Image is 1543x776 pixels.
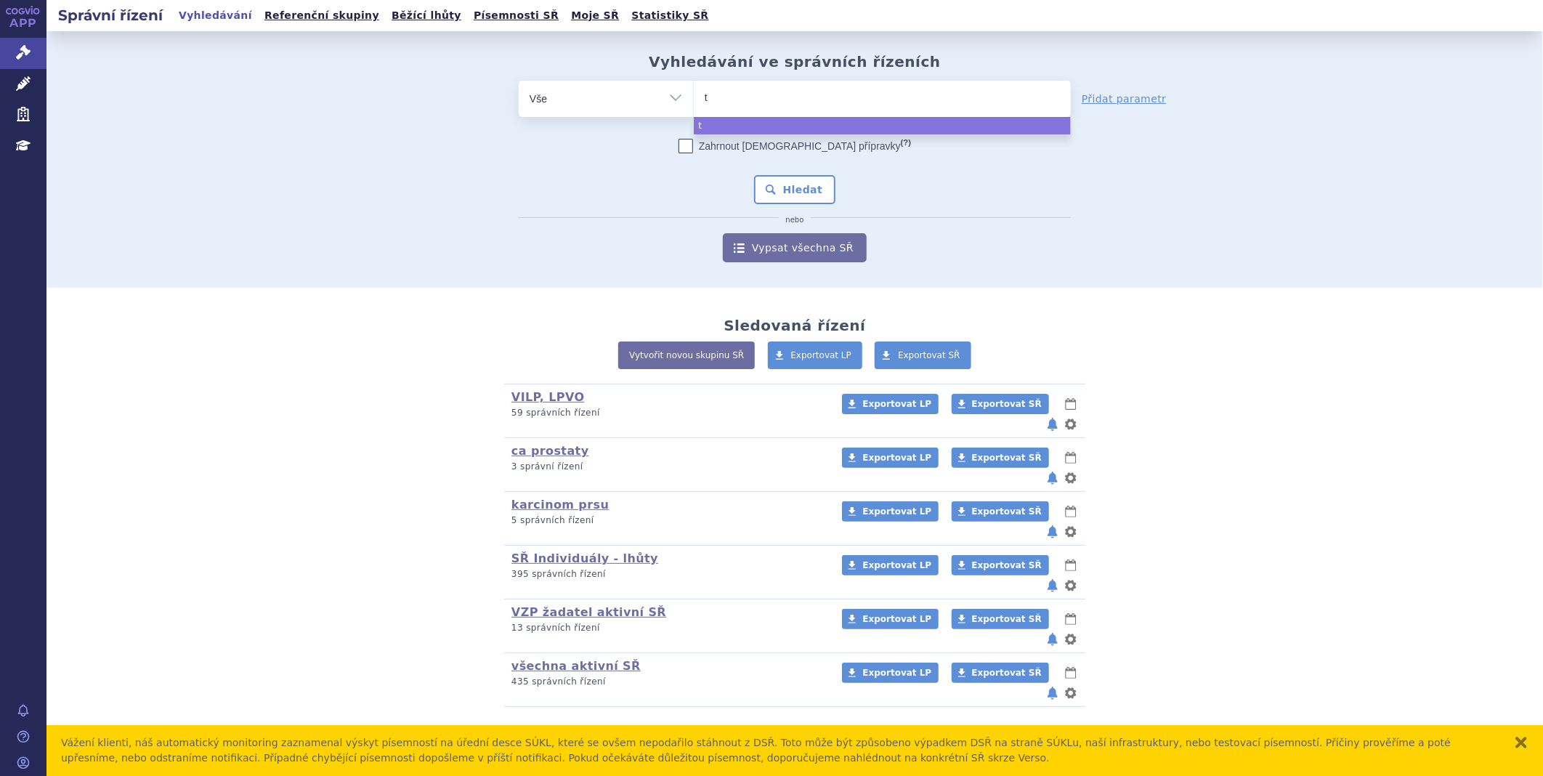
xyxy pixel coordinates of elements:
[1064,395,1078,413] button: lhůty
[972,506,1042,517] span: Exportovat SŘ
[768,341,863,369] a: Exportovat LP
[862,506,931,517] span: Exportovat LP
[511,407,823,419] p: 59 správních řízení
[511,514,823,527] p: 5 správních řízení
[898,350,960,360] span: Exportovat SŘ
[1082,92,1167,106] a: Přidat parametr
[1064,416,1078,433] button: nastavení
[842,501,939,522] a: Exportovat LP
[842,609,939,629] a: Exportovat LP
[952,609,1049,629] a: Exportovat SŘ
[862,399,931,409] span: Exportovat LP
[952,394,1049,414] a: Exportovat SŘ
[1045,416,1060,433] button: notifikace
[1064,449,1078,466] button: lhůty
[567,6,623,25] a: Moje SŘ
[511,498,609,512] a: karcinom prsu
[972,614,1042,624] span: Exportovat SŘ
[511,568,823,581] p: 395 správních řízení
[1045,469,1060,487] button: notifikace
[972,668,1042,678] span: Exportovat SŘ
[952,663,1049,683] a: Exportovat SŘ
[791,350,852,360] span: Exportovat LP
[174,6,256,25] a: Vyhledávání
[842,448,939,468] a: Exportovat LP
[842,555,939,575] a: Exportovat LP
[952,448,1049,468] a: Exportovat SŘ
[1064,469,1078,487] button: nastavení
[972,399,1042,409] span: Exportovat SŘ
[972,453,1042,463] span: Exportovat SŘ
[1045,577,1060,594] button: notifikace
[511,605,666,619] a: VZP žadatel aktivní SŘ
[724,317,865,334] h2: Sledovaná řízení
[862,560,931,570] span: Exportovat LP
[627,6,713,25] a: Statistiky SŘ
[511,461,823,473] p: 3 správní řízení
[1064,557,1078,574] button: lhůty
[511,659,641,673] a: všechna aktivní SŘ
[842,663,939,683] a: Exportovat LP
[469,6,563,25] a: Písemnosti SŘ
[862,614,931,624] span: Exportovat LP
[511,444,589,458] a: ca prostaty
[1064,610,1078,628] button: lhůty
[260,6,384,25] a: Referenční skupiny
[1514,735,1528,750] button: zavřít
[649,53,941,70] h2: Vyhledávání ve správních řízeních
[1064,631,1078,648] button: nastavení
[511,622,823,634] p: 13 správních řízení
[972,560,1042,570] span: Exportovat SŘ
[754,175,836,204] button: Hledat
[723,233,867,262] a: Vypsat všechna SŘ
[952,555,1049,575] a: Exportovat SŘ
[952,501,1049,522] a: Exportovat SŘ
[875,341,971,369] a: Exportovat SŘ
[1064,577,1078,594] button: nastavení
[679,139,911,153] label: Zahrnout [DEMOGRAPHIC_DATA] přípravky
[862,668,931,678] span: Exportovat LP
[1064,523,1078,541] button: nastavení
[1045,684,1060,702] button: notifikace
[1045,631,1060,648] button: notifikace
[511,676,823,688] p: 435 správních řízení
[511,390,585,404] a: VILP, LPVO
[901,138,911,147] abbr: (?)
[862,453,931,463] span: Exportovat LP
[779,216,811,225] i: nebo
[387,6,466,25] a: Běžící lhůty
[694,117,1071,134] li: t
[1045,523,1060,541] button: notifikace
[1064,503,1078,520] button: lhůty
[842,394,939,414] a: Exportovat LP
[1064,684,1078,702] button: nastavení
[618,341,755,369] a: Vytvořit novou skupinu SŘ
[61,735,1499,766] div: Vážení klienti, náš automatický monitoring zaznamenal výskyt písemností na úřední desce SÚKL, kte...
[1064,664,1078,682] button: lhůty
[46,5,174,25] h2: Správní řízení
[511,551,658,565] a: SŘ Individuály - lhůty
